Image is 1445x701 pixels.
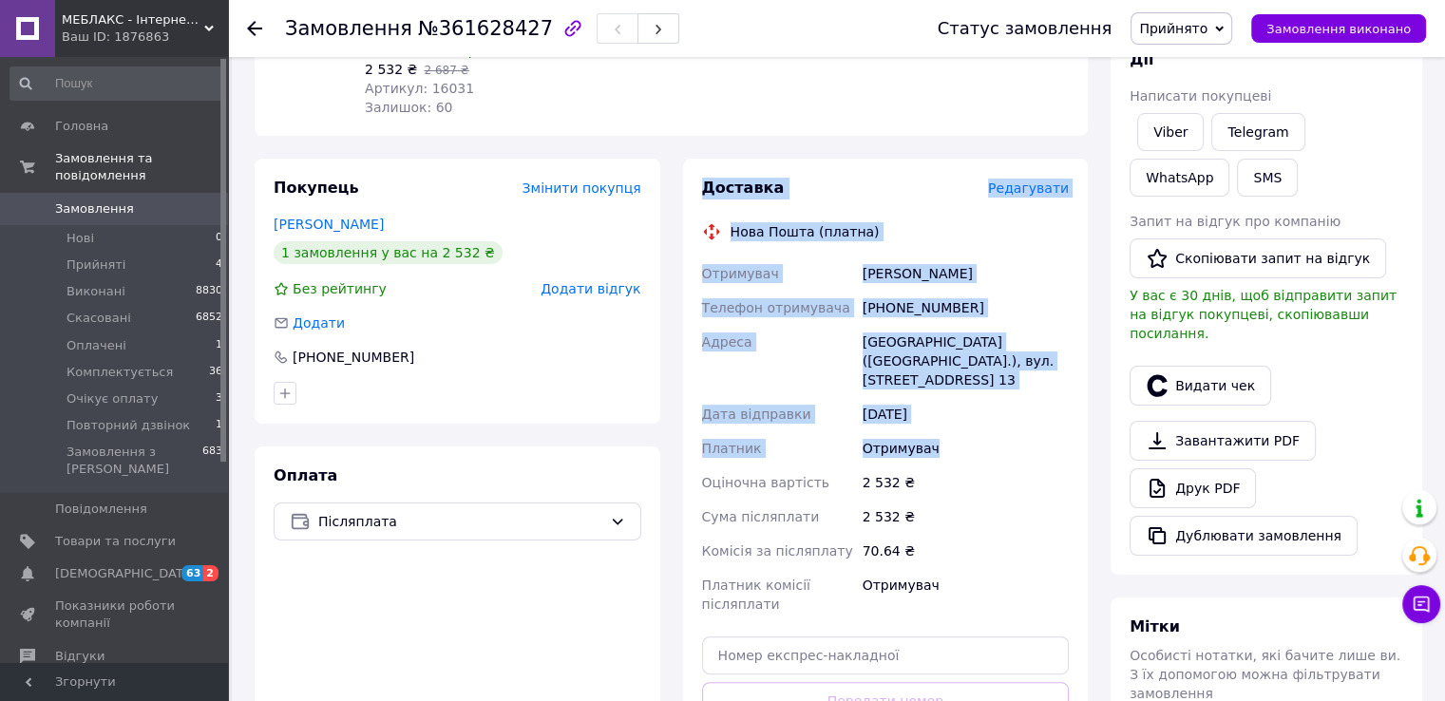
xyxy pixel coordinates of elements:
[938,19,1112,38] div: Статус замовлення
[196,283,222,300] span: 8830
[365,62,417,77] span: 2 532 ₴
[859,465,1073,500] div: 2 532 ₴
[274,466,337,484] span: Оплата
[1130,214,1340,229] span: Запит на відгук про компанію
[67,337,126,354] span: Оплачені
[1130,88,1271,104] span: Написати покупцеві
[67,390,158,407] span: Очікує оплату
[318,511,602,532] span: Післяплата
[702,300,850,315] span: Телефон отримувача
[418,17,553,40] span: №361628427
[55,597,176,632] span: Показники роботи компанії
[55,118,108,135] span: Головна
[293,281,387,296] span: Без рейтингу
[67,283,125,300] span: Виконані
[1251,14,1426,43] button: Замовлення виконано
[55,150,228,184] span: Замовлення та повідомлення
[55,648,105,665] span: Відгуки
[365,100,452,115] span: Залишок: 60
[67,417,190,434] span: Повторний дзвінок
[1130,238,1386,278] button: Скопіювати запит на відгук
[1130,648,1400,701] span: Особисті нотатки, які бачите лише ви. З їх допомогою можна фільтрувати замовлення
[1130,421,1316,461] a: Завантажити PDF
[726,222,884,241] div: Нова Пошта (платна)
[859,325,1073,397] div: [GEOGRAPHIC_DATA] ([GEOGRAPHIC_DATA].), вул. [STREET_ADDRESS] 13
[216,230,222,247] span: 0
[424,64,468,77] span: 2 687 ₴
[541,281,640,296] span: Додати відгук
[702,407,811,422] span: Дата відправки
[1211,113,1304,151] a: Telegram
[859,500,1073,534] div: 2 532 ₴
[181,565,203,581] span: 63
[67,364,173,381] span: Комплектується
[1130,617,1180,635] span: Мітки
[1137,113,1204,151] a: Viber
[216,256,222,274] span: 4
[216,390,222,407] span: 3
[702,441,762,456] span: Платник
[702,636,1070,674] input: Номер експрес-накладної
[1130,366,1271,406] button: Видати чек
[62,28,228,46] div: Ваш ID: 1876863
[62,11,204,28] span: МЕБЛАКС - Інтернет-магазин меблів
[203,565,219,581] span: 2
[1130,159,1229,197] a: WhatsApp
[1130,516,1358,556] button: Дублювати замовлення
[859,291,1073,325] div: [PHONE_NUMBER]
[293,315,345,331] span: Додати
[1402,585,1440,623] button: Чат з покупцем
[196,310,222,327] span: 6852
[274,179,359,197] span: Покупець
[1266,22,1411,36] span: Замовлення виконано
[216,417,222,434] span: 1
[1237,159,1298,197] button: SMS
[365,43,509,58] span: Готово до відправки
[365,81,474,96] span: Артикул: 16031
[1130,468,1256,508] a: Друк PDF
[702,179,785,197] span: Доставка
[209,364,222,381] span: 36
[55,533,176,550] span: Товари та послуги
[1130,50,1153,68] span: Дії
[67,444,202,478] span: Замовлення з [PERSON_NAME]
[247,19,262,38] div: Повернутися назад
[67,310,131,327] span: Скасовані
[702,334,752,350] span: Адреса
[202,444,222,478] span: 683
[285,17,412,40] span: Замовлення
[55,565,196,582] span: [DEMOGRAPHIC_DATA]
[859,534,1073,568] div: 70.64 ₴
[859,256,1073,291] div: [PERSON_NAME]
[10,66,224,101] input: Пошук
[702,509,820,524] span: Сума післяплати
[859,397,1073,431] div: [DATE]
[216,337,222,354] span: 1
[702,578,810,612] span: Платник комісії післяплати
[859,568,1073,621] div: Отримувач
[274,217,384,232] a: [PERSON_NAME]
[702,543,853,559] span: Комісія за післяплату
[274,241,503,264] div: 1 замовлення у вас на 2 532 ₴
[702,266,779,281] span: Отримувач
[702,475,829,490] span: Оціночна вартість
[291,348,416,367] div: [PHONE_NUMBER]
[67,230,94,247] span: Нові
[1139,21,1207,36] span: Прийнято
[55,200,134,218] span: Замовлення
[859,431,1073,465] div: Отримувач
[1130,288,1397,341] span: У вас є 30 днів, щоб відправити запит на відгук покупцеві, скопіювавши посилання.
[988,180,1069,196] span: Редагувати
[523,180,641,196] span: Змінити покупця
[67,256,125,274] span: Прийняті
[55,501,147,518] span: Повідомлення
